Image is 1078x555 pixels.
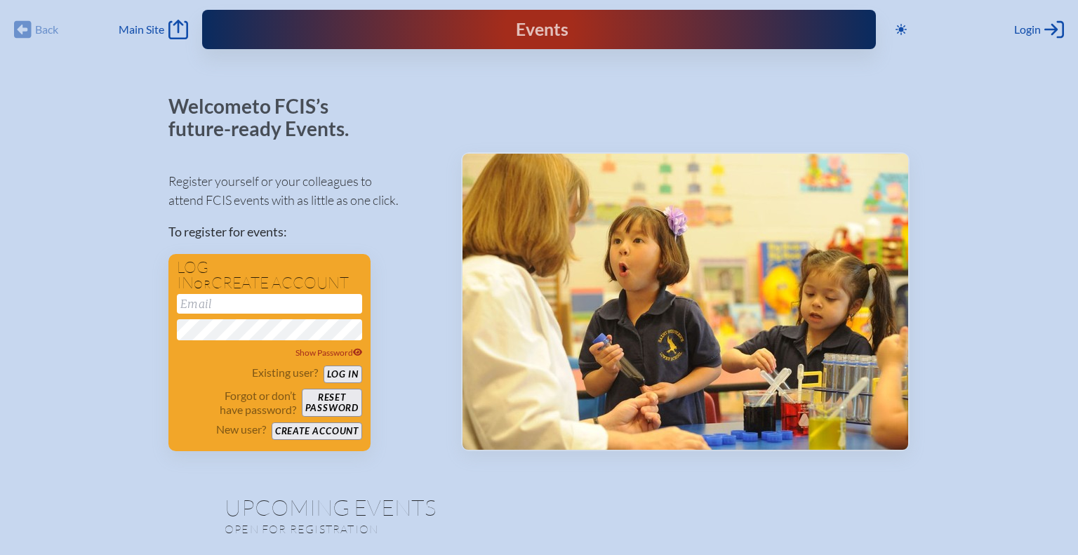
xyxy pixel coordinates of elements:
p: Register yourself or your colleagues to attend FCIS events with as little as one click. [168,172,439,210]
p: Welcome to FCIS’s future-ready Events. [168,95,365,140]
h1: Upcoming Events [225,496,853,519]
div: FCIS Events — Future ready [393,21,685,39]
span: or [194,277,211,291]
button: Create account [272,422,362,440]
input: Email [177,294,362,314]
p: New user? [216,422,266,436]
span: Main Site [119,22,164,36]
h1: Log in create account [177,260,362,291]
p: To register for events: [168,222,439,241]
span: Show Password [295,347,363,358]
p: Existing user? [252,366,318,380]
button: Log in [324,366,362,383]
p: Open for registration [225,522,595,536]
a: Main Site [119,20,187,39]
img: Events [463,154,908,450]
span: Login [1014,22,1041,36]
button: Resetpassword [302,389,362,417]
p: Forgot or don’t have password? [177,389,296,417]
